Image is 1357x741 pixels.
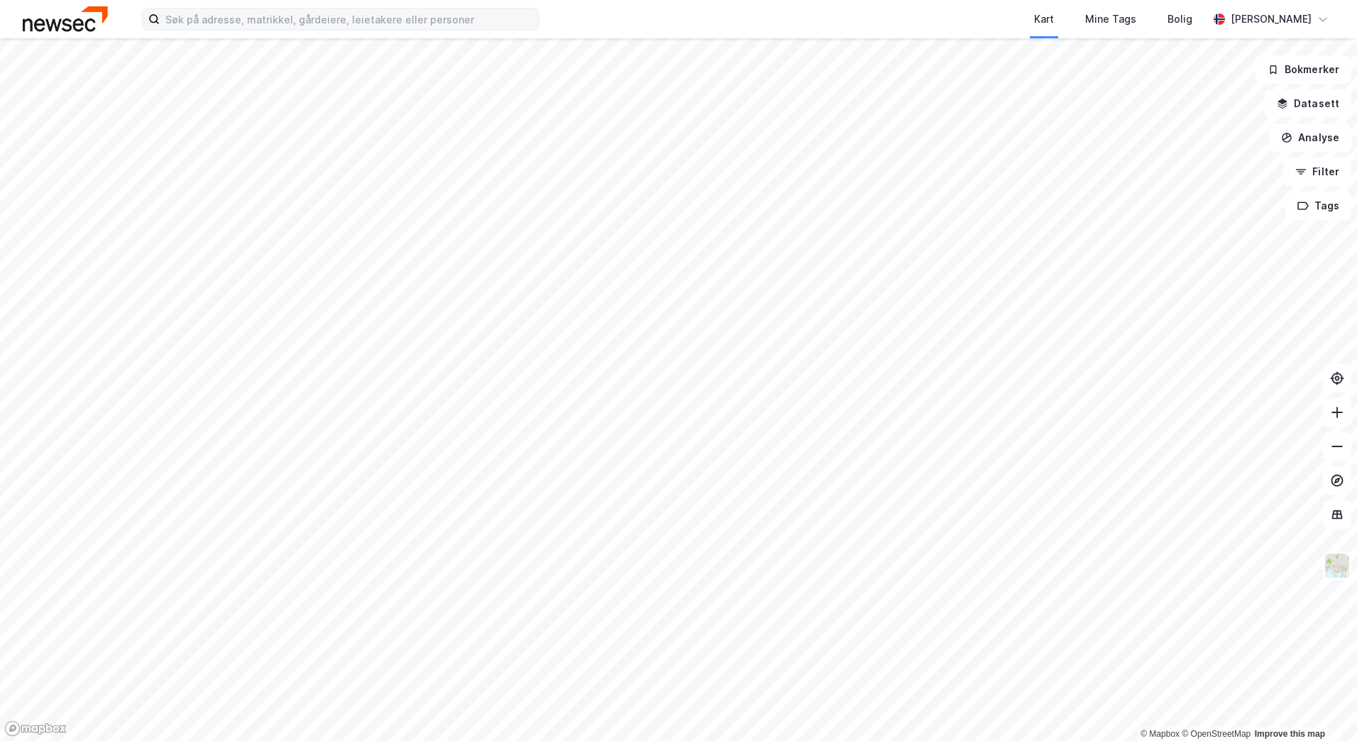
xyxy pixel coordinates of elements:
[160,9,539,30] input: Søk på adresse, matrikkel, gårdeiere, leietakere eller personer
[1286,673,1357,741] div: Kontrollprogram for chat
[1286,673,1357,741] iframe: Chat Widget
[1168,11,1192,28] div: Bolig
[1034,11,1054,28] div: Kart
[1085,11,1136,28] div: Mine Tags
[1231,11,1312,28] div: [PERSON_NAME]
[23,6,108,31] img: newsec-logo.f6e21ccffca1b3a03d2d.png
